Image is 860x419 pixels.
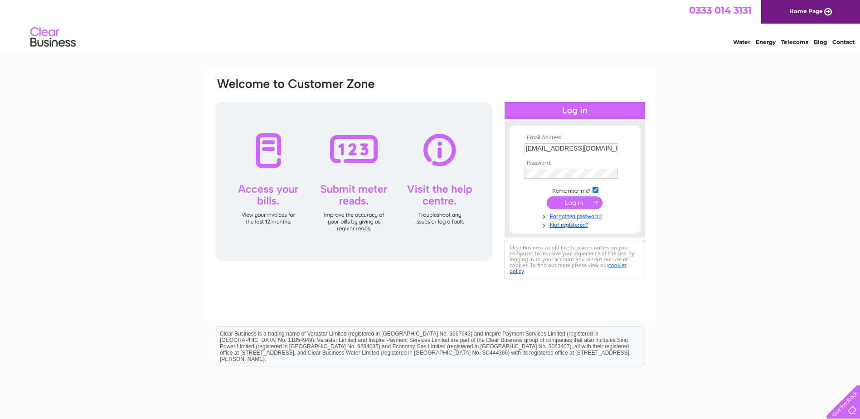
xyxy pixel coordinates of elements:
[525,211,627,220] a: Forgotten password?
[505,240,645,279] div: Clear Business would like to place cookies on your computer to improve your experience of the sit...
[525,220,627,229] a: Not registered?
[733,39,750,45] a: Water
[522,135,627,141] th: Email Address:
[689,5,752,16] a: 0333 014 3131
[30,24,76,51] img: logo.png
[522,185,627,195] td: Remember me?
[814,39,827,45] a: Blog
[756,39,776,45] a: Energy
[781,39,808,45] a: Telecoms
[832,39,855,45] a: Contact
[547,196,602,209] input: Submit
[216,5,645,44] div: Clear Business is a trading name of Verastar Limited (registered in [GEOGRAPHIC_DATA] No. 3667643...
[522,160,627,166] th: Password:
[510,262,627,274] a: cookies policy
